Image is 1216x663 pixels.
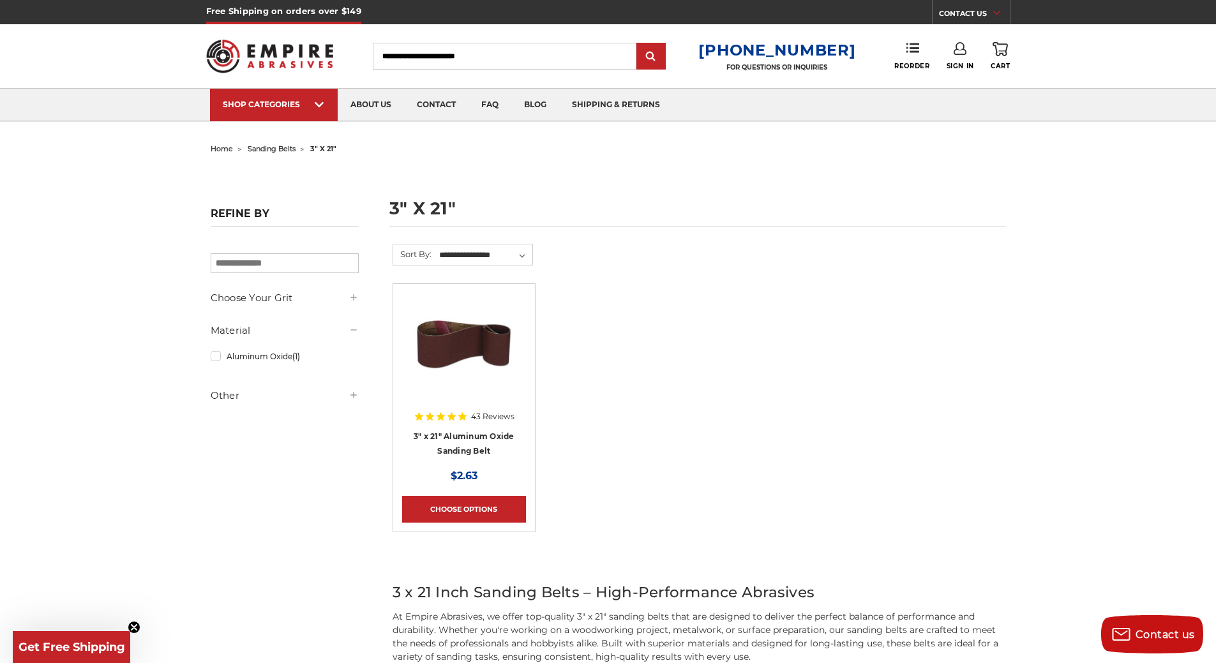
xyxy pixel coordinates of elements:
[939,6,1010,24] a: CONTACT US
[638,44,664,70] input: Submit
[402,293,526,417] a: 3" x 21" Aluminum Oxide Sanding Belt
[437,246,532,265] select: Sort By:
[19,640,125,654] span: Get Free Shipping
[698,63,855,71] p: FOR QUESTIONS OR INQUIRIES
[1136,629,1195,641] span: Contact us
[310,144,336,153] span: 3" x 21"
[211,323,359,338] h5: Material
[413,293,515,395] img: 3" x 21" Aluminum Oxide Sanding Belt
[128,621,140,634] button: Close teaser
[248,144,296,153] a: sanding belts
[393,244,432,264] label: Sort By:
[991,62,1010,70] span: Cart
[451,470,477,482] span: $2.63
[894,62,929,70] span: Reorder
[471,413,514,421] span: 43 Reviews
[947,62,974,70] span: Sign In
[511,89,559,121] a: blog
[1101,615,1203,653] button: Contact us
[402,496,526,523] a: Choose Options
[414,431,514,456] a: 3" x 21" Aluminum Oxide Sanding Belt
[404,89,469,121] a: contact
[894,42,929,70] a: Reorder
[292,352,300,361] span: (1)
[393,581,1006,604] h2: 3 x 21 Inch Sanding Belts – High-Performance Abrasives
[338,89,404,121] a: about us
[13,631,130,663] div: Get Free ShippingClose teaser
[211,345,359,368] a: Aluminum Oxide
[211,207,359,227] h5: Refine by
[389,200,1006,227] h1: 3" x 21"
[206,31,334,81] img: Empire Abrasives
[211,388,359,403] h5: Other
[223,100,325,109] div: SHOP CATEGORIES
[698,41,855,59] a: [PHONE_NUMBER]
[469,89,511,121] a: faq
[211,144,233,153] a: home
[991,42,1010,70] a: Cart
[211,290,359,306] h5: Choose Your Grit
[559,89,673,121] a: shipping & returns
